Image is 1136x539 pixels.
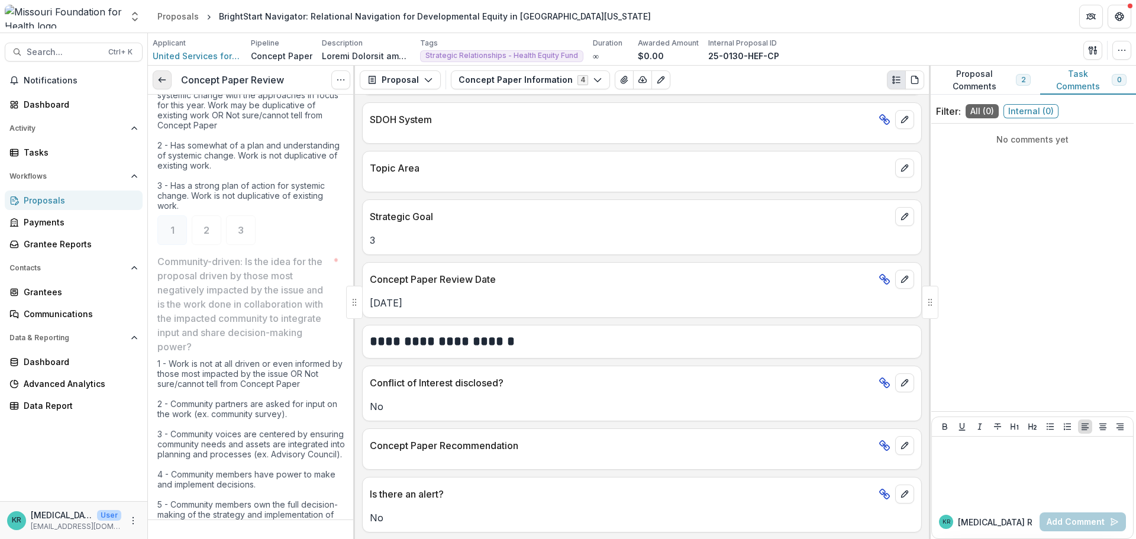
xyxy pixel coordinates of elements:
[370,438,874,453] p: Concept Paper Recommendation
[5,234,143,254] a: Grantee Reports
[24,308,133,320] div: Communications
[990,419,1005,434] button: Strike
[420,38,438,49] p: Tags
[1108,5,1131,28] button: Get Help
[5,282,143,302] a: Grantees
[157,254,328,354] p: Community-driven: Is the idea for the proposal driven by those most negatively impacted by the is...
[973,419,987,434] button: Italicize
[451,70,610,89] button: Concept Paper Information4
[5,143,143,162] a: Tasks
[370,112,874,127] p: SDOH System
[593,38,622,49] p: Duration
[1040,66,1136,95] button: Task Comments
[27,47,101,57] span: Search...
[106,46,135,59] div: Ctrl + K
[425,51,578,60] span: Strategic Relationships - Health Equity Fund
[24,146,133,159] div: Tasks
[615,70,634,89] button: View Attached Files
[24,356,133,368] div: Dashboard
[1025,419,1040,434] button: Heading 2
[943,519,950,525] div: Kyra Robinson
[1079,5,1103,28] button: Partners
[1021,76,1025,84] span: 2
[24,194,133,206] div: Proposals
[1008,419,1022,434] button: Heading 1
[1043,419,1057,434] button: Bullet List
[370,487,874,501] p: Is there an alert?
[1113,419,1127,434] button: Align Right
[593,50,599,62] p: ∞
[5,396,143,415] a: Data Report
[360,70,441,89] button: Proposal
[24,377,133,390] div: Advanced Analytics
[157,359,346,534] div: 1 - Work is not at all driven or even informed by those most impacted by the issue OR Not sure/ca...
[895,436,914,455] button: edit
[370,296,914,310] p: [DATE]
[9,264,126,272] span: Contacts
[5,43,143,62] button: Search...
[895,159,914,177] button: edit
[5,191,143,210] a: Proposals
[322,38,363,49] p: Description
[895,485,914,504] button: edit
[708,50,779,62] p: 25-0130-HEF-CP
[5,352,143,372] a: Dashboard
[5,374,143,393] a: Advanced Analytics
[5,328,143,347] button: Open Data & Reporting
[5,71,143,90] button: Notifications
[651,70,670,89] button: Edit as form
[219,10,651,22] div: BrightStart Navigator: Relational Navigation for Developmental Equity in [GEOGRAPHIC_DATA][US_STATE]
[31,509,92,521] p: [MEDICAL_DATA][PERSON_NAME]
[251,38,279,49] p: Pipeline
[24,286,133,298] div: Grantees
[958,516,1032,528] p: [MEDICAL_DATA] R
[1117,76,1121,84] span: 0
[638,38,699,49] p: Awarded Amount
[955,419,969,434] button: Underline
[938,419,952,434] button: Bold
[895,110,914,129] button: edit
[157,80,346,215] div: 1 - No clear plan of action on how to create systemic change with the approaches in focus for thi...
[322,50,411,62] p: Loremi Dolorsit ame Consecte adipi elitsed do eiusmo TemporIncid Utlaboree , d magnaaliqu enimadm...
[370,376,874,390] p: Conflict of Interest disclosed?
[251,50,312,62] p: Concept Paper
[929,66,1040,95] button: Proposal Comments
[157,10,199,22] div: Proposals
[370,399,914,414] p: No
[127,5,143,28] button: Open entity switcher
[1003,104,1058,118] span: Internal ( 0 )
[9,124,126,133] span: Activity
[936,133,1129,146] p: No comments yet
[24,216,133,228] div: Payments
[895,207,914,226] button: edit
[1078,419,1092,434] button: Align Left
[966,104,999,118] span: All ( 0 )
[170,225,175,235] span: 1
[181,75,284,86] h3: Concept Paper Review
[204,225,209,235] span: 2
[905,70,924,89] button: PDF view
[895,373,914,392] button: edit
[887,70,906,89] button: Plaintext view
[24,399,133,412] div: Data Report
[708,38,777,49] p: Internal Proposal ID
[895,270,914,289] button: edit
[1040,512,1126,531] button: Add Comment
[370,209,890,224] p: Strategic Goal
[24,98,133,111] div: Dashboard
[24,76,138,86] span: Notifications
[5,212,143,232] a: Payments
[9,172,126,180] span: Workflows
[5,5,122,28] img: Missouri Foundation for Health logo
[1096,419,1110,434] button: Align Center
[126,514,140,528] button: More
[370,161,890,175] p: Topic Area
[5,167,143,186] button: Open Workflows
[370,233,914,247] p: 3
[97,510,121,521] p: User
[5,304,143,324] a: Communications
[153,50,241,62] a: United Services for the Handicapped in [GEOGRAPHIC_DATA]
[5,119,143,138] button: Open Activity
[1060,419,1074,434] button: Ordered List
